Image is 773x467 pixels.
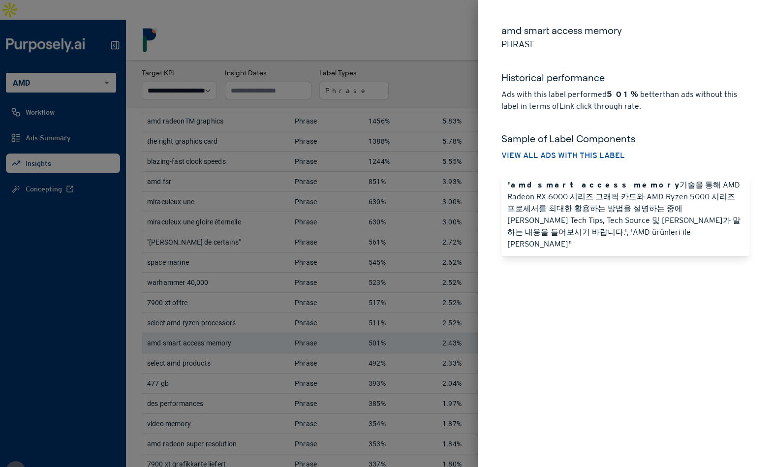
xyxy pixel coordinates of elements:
[501,37,749,51] p: Phrase
[607,90,638,99] strong: 501%
[501,150,625,161] button: View all ads with this label
[507,179,743,250] p: " 기술을 통해 AMD Radeon RX 6000 시리즈 그래픽 카드와 AMD Ryzen 5000 시리즈 프로세서를 최대한 활용하는 방법을 설명하는 중에 [PERSON_NAM...
[501,89,749,112] p: Ads with this label performed better than ads without this label in terms of Link click-through r...
[501,132,749,146] h5: Sample of Label Components
[501,71,749,89] h5: Historical performance
[501,24,749,37] h5: amd smart access memory
[511,180,680,189] strong: amd smart access memory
